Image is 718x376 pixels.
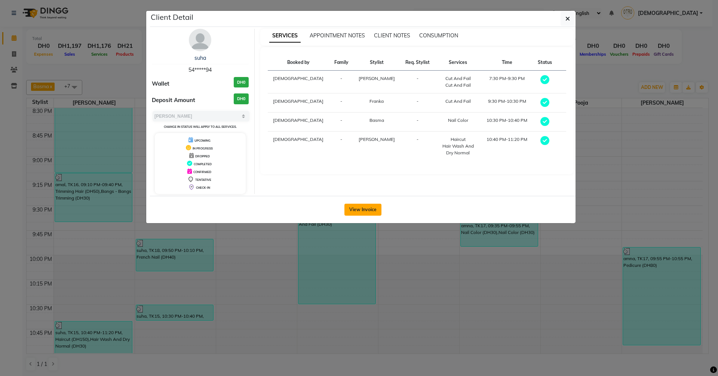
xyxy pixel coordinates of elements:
[439,136,476,143] div: Haircut
[400,132,435,161] td: -
[195,154,210,158] span: DROPPED
[268,55,329,71] th: Booked by
[164,125,237,129] small: Change in status will apply to all services.
[359,136,395,142] span: [PERSON_NAME]
[329,113,353,132] td: -
[353,55,400,71] th: Stylist
[419,32,458,39] span: CONSUMPTION
[481,55,533,71] th: Time
[151,12,193,23] h5: Client Detail
[329,132,353,161] td: -
[268,132,329,161] td: [DEMOGRAPHIC_DATA]
[481,132,533,161] td: 10:40 PM-11:20 PM
[439,117,476,124] div: Nail Color
[152,96,195,105] span: Deposit Amount
[329,93,353,113] td: -
[234,93,249,104] h3: DH0
[435,55,481,71] th: Services
[268,113,329,132] td: [DEMOGRAPHIC_DATA]
[533,55,557,71] th: Status
[310,32,365,39] span: APPOINTMENT NOTES
[194,55,206,61] a: suha
[234,77,249,88] h3: DH0
[195,178,211,182] span: TENTATIVE
[369,117,384,123] span: Basma
[359,75,395,81] span: [PERSON_NAME]
[329,71,353,93] td: -
[268,71,329,93] td: [DEMOGRAPHIC_DATA]
[194,162,212,166] span: COMPLETED
[193,170,211,174] span: CONFIRMED
[344,204,381,216] button: View Invoice
[400,113,435,132] td: -
[439,98,476,105] div: Cut And Fail
[439,75,476,82] div: Cut And Fail
[194,139,211,142] span: UPCOMING
[196,186,210,189] span: CHECK-IN
[269,29,301,43] span: SERVICES
[400,71,435,93] td: -
[481,71,533,93] td: 7:30 PM-9:30 PM
[481,93,533,113] td: 9:30 PM-10:30 PM
[152,80,169,88] span: Wallet
[374,32,410,39] span: CLIENT NOTES
[400,55,435,71] th: Req. Stylist
[193,147,213,150] span: IN PROGRESS
[268,93,329,113] td: [DEMOGRAPHIC_DATA]
[369,98,384,104] span: Franka
[400,93,435,113] td: -
[329,55,353,71] th: Family
[439,82,476,89] div: Cut And Fail
[189,29,211,51] img: avatar
[439,143,476,156] div: Hair Wash And Dry Normal
[481,113,533,132] td: 10:30 PM-10:40 PM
